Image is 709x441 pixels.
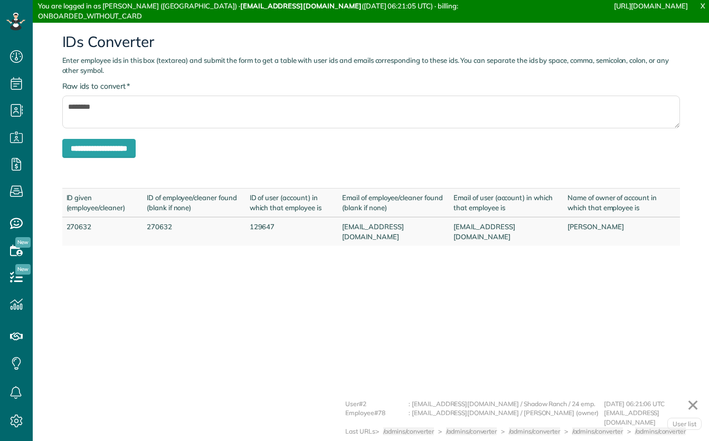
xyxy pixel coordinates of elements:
[345,408,409,427] div: Employee#78
[338,217,449,246] td: [EMAIL_ADDRESS][DOMAIN_NAME]
[62,55,680,76] p: Enter employee ids in this box (textarea) and submit the form to get a table with user ids and em...
[449,189,563,218] td: Email of user (account) in which that employee is
[338,189,449,218] td: Email of employee/cleaner found (blank if none)
[449,217,563,246] td: [EMAIL_ADDRESS][DOMAIN_NAME]
[15,237,31,248] span: New
[446,427,497,435] span: /admins/converter
[409,408,604,427] div: : [EMAIL_ADDRESS][DOMAIN_NAME] / [PERSON_NAME] (owner)
[62,34,680,50] h2: IDs Converter
[245,189,338,218] td: ID of user (account) in which that employee is
[667,418,702,430] a: User list
[635,427,686,435] span: /admins/converter
[572,427,623,435] span: /admins/converter
[62,217,143,246] td: 270632
[614,2,688,10] a: [URL][DOMAIN_NAME]
[509,427,560,435] span: /admins/converter
[383,427,434,435] span: /admins/converter
[345,427,375,436] div: Last URLs
[245,217,338,246] td: 129647
[604,408,699,427] div: [EMAIL_ADDRESS][DOMAIN_NAME]
[682,392,704,418] a: ✕
[62,189,143,218] td: ID given (employee/cleaner)
[604,399,699,409] div: [DATE] 06:21:06 UTC
[62,81,130,91] label: Raw ids to convert
[240,2,362,10] strong: [EMAIL_ADDRESS][DOMAIN_NAME]
[143,217,245,246] td: 270632
[15,264,31,275] span: New
[143,189,245,218] td: ID of employee/cleaner found (blank if none)
[563,189,680,218] td: Name of owner of account in which that employee is
[345,399,409,409] div: User#2
[409,399,604,409] div: : [EMAIL_ADDRESS][DOMAIN_NAME] / Shadow Ranch / 24 emp.
[563,217,680,246] td: [PERSON_NAME]
[375,427,691,436] div: > > > > >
